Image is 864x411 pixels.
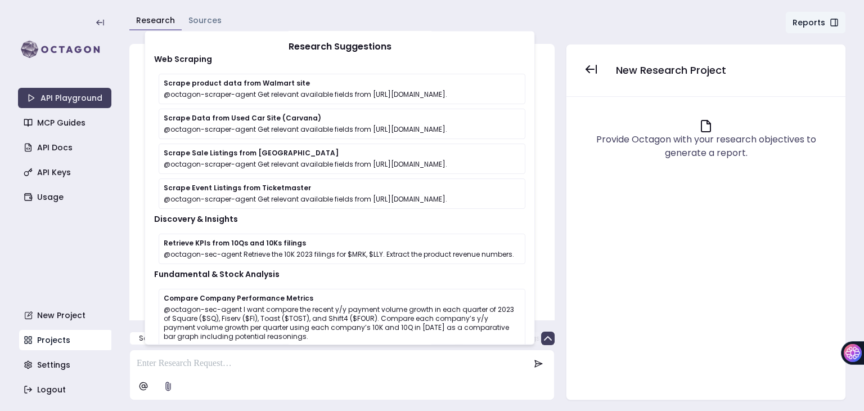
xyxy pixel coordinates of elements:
[19,162,112,182] a: API Keys
[607,58,735,83] button: New Research Project
[164,250,520,259] p: @octagon-sec-agent Retrieve the 10K 2023 filings for $MRK, $LLY. Extract the product revenue numb...
[154,53,525,65] p: Web Scraping
[164,239,520,248] p: Retrieve KPIs from 10Qs and 10Ks filings
[19,305,112,325] a: New Project
[164,114,520,123] p: Scrape Data from Used Car Site (Carvana)
[164,294,520,303] p: Compare Company Performance Metrics
[19,355,112,375] a: Settings
[164,79,520,88] p: Scrape product data from Walmart site
[164,195,520,204] p: @octagon-scraper-agent Get relevant available fields from [URL][DOMAIN_NAME].
[589,133,823,160] div: Provide Octagon with your research objectives to generate a report.
[19,187,112,207] a: Usage
[164,90,520,99] p: @octagon-scraper-agent Get relevant available fields from [URL][DOMAIN_NAME].
[136,15,175,26] a: Research
[19,113,112,133] a: MCP Guides
[154,269,525,280] p: Fundamental & Stock Analysis
[19,330,112,350] a: Projects
[785,11,846,34] button: Reports
[154,213,525,225] p: Discovery & Insights
[164,149,520,158] p: Scrape Sale Listings from [GEOGRAPHIC_DATA]
[164,125,520,134] p: @octagon-scraper-agent Get relevant available fields from [URL][DOMAIN_NAME].
[188,15,222,26] a: Sources
[18,88,111,108] a: API Playground
[164,184,520,193] p: Scrape Event Listings from Ticketmaster
[164,160,520,169] p: @octagon-scraper-agent Get relevant available fields from [URL][DOMAIN_NAME].
[154,40,525,53] p: Research Suggestions
[19,137,112,158] a: API Docs
[164,305,520,341] p: @octagon-sec-agent I want compare the recent y/y payment volume growth in each quarter of 2023 of...
[18,38,111,61] img: logo-rect-yK7x_WSZ.svg
[19,379,112,400] a: Logout
[129,332,285,345] button: Scrape product data from Walmart site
